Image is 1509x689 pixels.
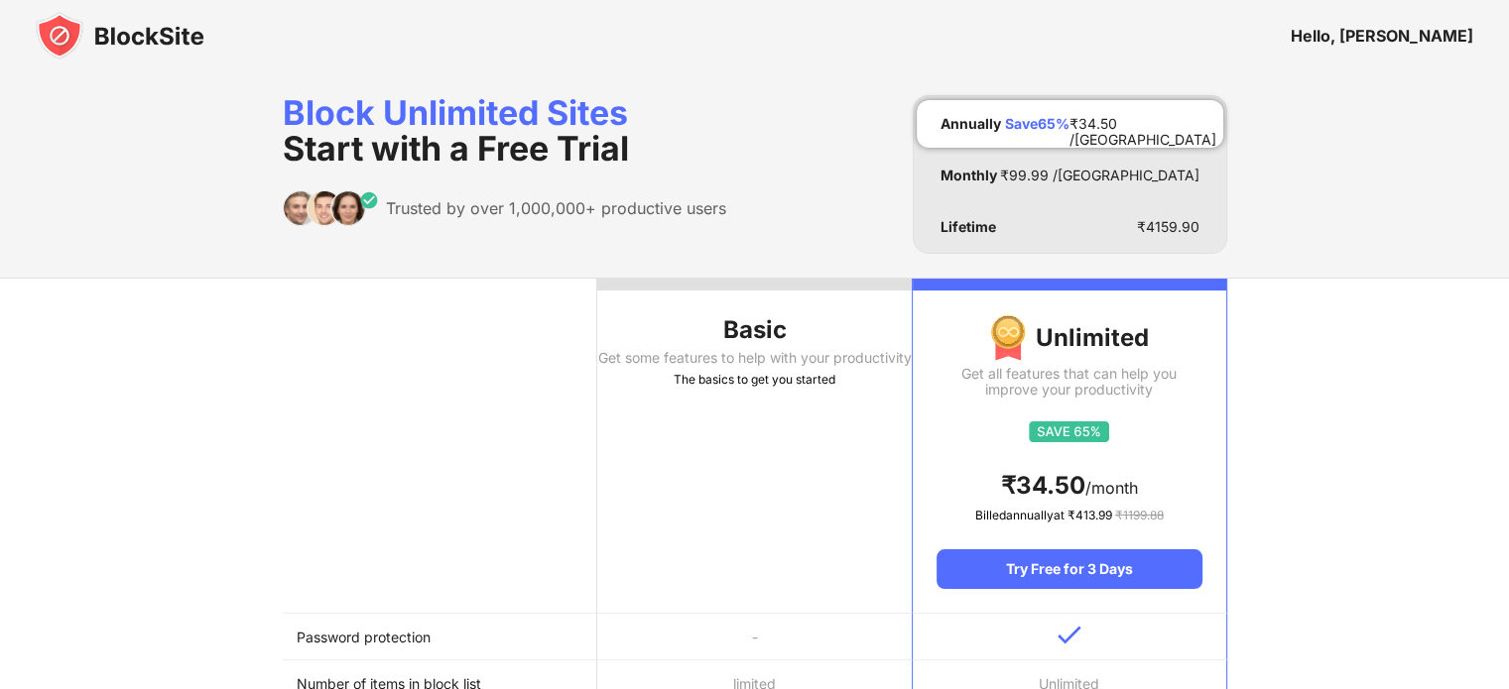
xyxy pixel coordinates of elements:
div: Billed annually at ₹ 413.99 [937,506,1201,525]
div: The basics to get you started [597,370,912,390]
img: trusted-by.svg [283,190,379,226]
div: ₹ 34.50 /[GEOGRAPHIC_DATA] [1069,116,1216,132]
div: Get some features to help with your productivity [597,350,912,366]
div: /month [937,470,1201,502]
td: Password protection [283,614,597,660]
span: Start with a Free Trial [283,128,629,169]
td: - [597,614,912,660]
span: ₹ 1199.88 [1115,508,1164,522]
div: Lifetime [941,219,996,235]
div: Hello, [PERSON_NAME] [1291,26,1473,46]
div: Monthly [941,168,997,183]
div: Try Free for 3 Days [937,549,1201,589]
img: v-blue.svg [1058,626,1081,644]
img: img-premium-medal [990,314,1026,362]
img: save65.svg [1029,421,1109,442]
div: Unlimited [937,314,1201,362]
div: Annually [941,116,1001,132]
div: ₹ 99.99 /[GEOGRAPHIC_DATA] [1000,168,1199,183]
div: Trusted by over 1,000,000+ productive users [386,198,726,218]
div: ₹ 4159.90 [1137,219,1199,235]
div: Block Unlimited Sites [283,95,726,167]
div: Basic [597,314,912,346]
div: Save 65 % [1005,116,1069,132]
img: blocksite-icon-black.svg [36,12,204,59]
span: ₹ 34.50 [1001,471,1085,500]
div: Get all features that can help you improve your productivity [937,366,1201,398]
